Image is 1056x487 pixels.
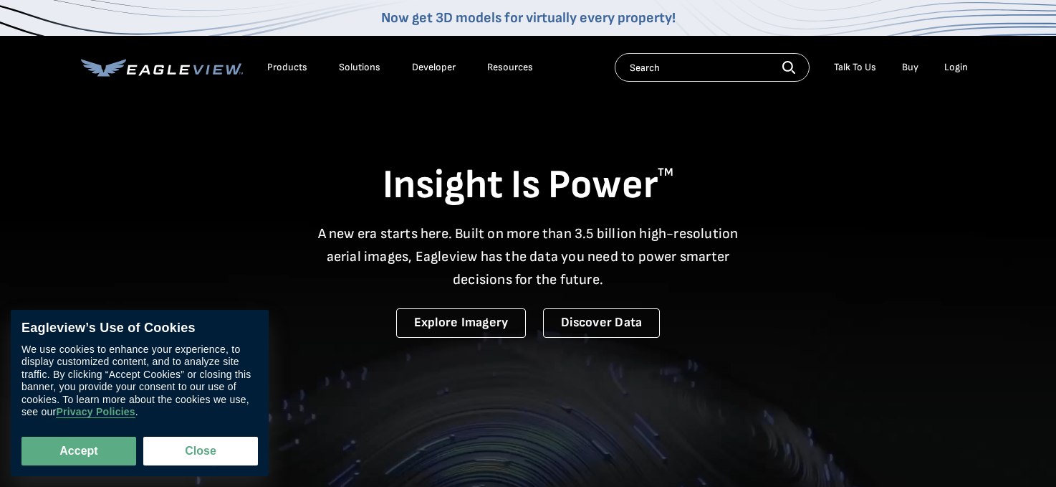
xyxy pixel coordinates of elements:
[412,61,456,74] a: Developer
[396,308,527,338] a: Explore Imagery
[309,222,747,291] p: A new era starts here. Built on more than 3.5 billion high-resolution aerial images, Eagleview ha...
[21,437,136,465] button: Accept
[267,61,307,74] div: Products
[944,61,968,74] div: Login
[381,9,676,27] a: Now get 3D models for virtually every property!
[339,61,380,74] div: Solutions
[658,166,673,179] sup: TM
[487,61,533,74] div: Resources
[834,61,876,74] div: Talk To Us
[21,344,258,419] div: We use cookies to enhance your experience, to display customized content, and to analyze site tra...
[543,308,660,338] a: Discover Data
[81,161,975,211] h1: Insight Is Power
[902,61,918,74] a: Buy
[21,321,258,336] div: Eagleview’s Use of Cookies
[56,407,135,419] a: Privacy Policies
[143,437,258,465] button: Close
[615,53,810,82] input: Search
